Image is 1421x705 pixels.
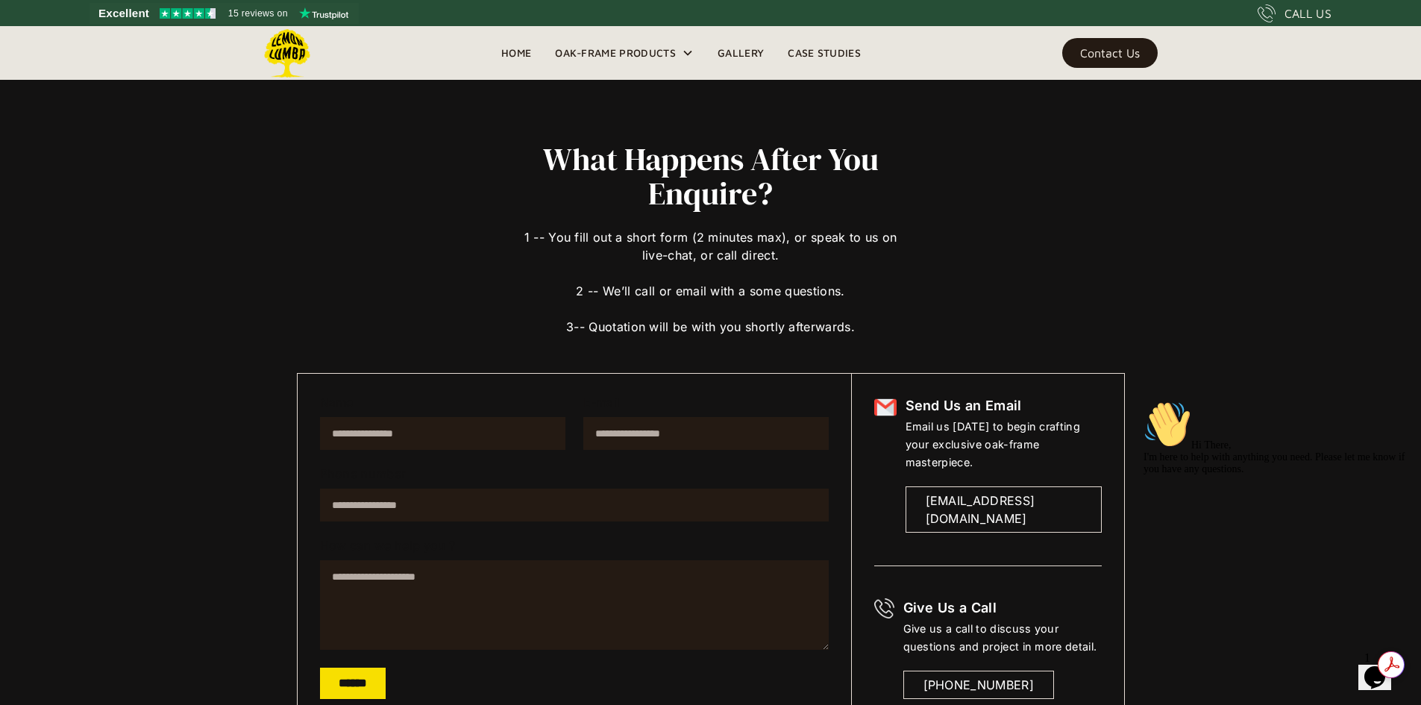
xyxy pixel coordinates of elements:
[706,42,776,64] a: Gallery
[6,45,268,80] span: Hi There, I'm here to help with anything you need. Please let me know if you have any questions.
[923,676,1034,694] div: [PHONE_NUMBER]
[1062,38,1158,68] a: Contact Us
[555,44,676,62] div: Oak-Frame Products
[1258,4,1331,22] a: CALL US
[320,396,565,408] label: Name
[1080,48,1140,58] div: Contact Us
[903,598,1102,618] h6: Give Us a Call
[1138,395,1406,638] iframe: chat widget
[489,42,543,64] a: Home
[906,396,1102,416] h6: Send Us an Email
[90,3,359,24] a: See Lemon Lumba reviews on Trustpilot
[543,26,706,80] div: Oak-Frame Products
[1284,4,1331,22] div: CALL US
[906,486,1102,533] a: [EMAIL_ADDRESS][DOMAIN_NAME]
[906,418,1102,471] div: Email us [DATE] to begin crafting your exclusive oak-frame masterpiece.
[320,468,829,480] label: Phone number
[776,42,873,64] a: Case Studies
[903,671,1054,699] a: [PHONE_NUMBER]
[6,6,275,81] div: 👋Hi There,I'm here to help with anything you need. Please let me know if you have any questions.
[160,8,216,19] img: Trustpilot 4.5 stars
[228,4,288,22] span: 15 reviews on
[903,620,1102,656] div: Give us a call to discuss your questions and project in more detail.
[299,7,348,19] img: Trustpilot logo
[518,210,903,336] div: 1 -- You fill out a short form (2 minutes max), or speak to us on live-chat, or call direct. 2 --...
[6,6,54,54] img: :wave:
[320,539,829,551] label: How can we help you ?
[1358,645,1406,690] iframe: chat widget
[320,396,829,699] form: Email Form
[518,142,903,210] h2: What Happens After You Enquire?
[583,396,829,408] label: E-mail
[926,492,1082,527] div: [EMAIL_ADDRESS][DOMAIN_NAME]
[98,4,149,22] span: Excellent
